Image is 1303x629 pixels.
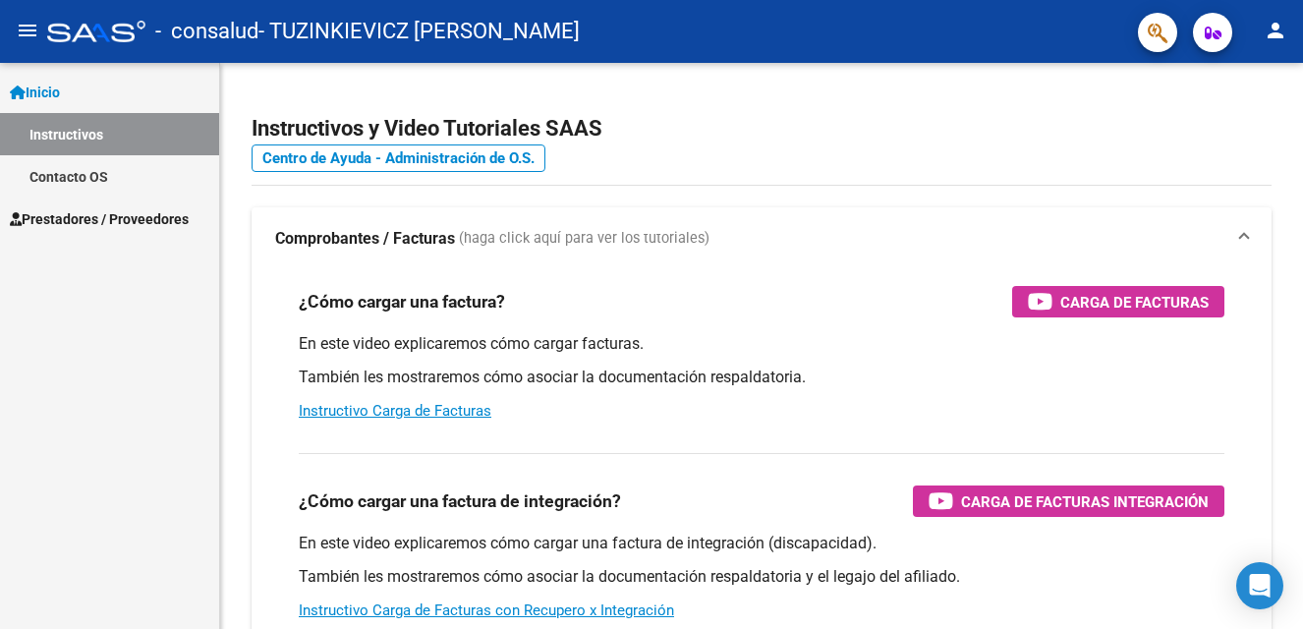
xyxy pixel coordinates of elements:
[155,10,258,53] span: - consalud
[1264,19,1287,42] mat-icon: person
[10,82,60,103] span: Inicio
[1060,290,1209,314] span: Carga de Facturas
[299,487,621,515] h3: ¿Cómo cargar una factura de integración?
[299,566,1224,588] p: También les mostraremos cómo asociar la documentación respaldatoria y el legajo del afiliado.
[1236,562,1283,609] div: Open Intercom Messenger
[16,19,39,42] mat-icon: menu
[299,333,1224,355] p: En este video explicaremos cómo cargar facturas.
[10,208,189,230] span: Prestadores / Proveedores
[299,533,1224,554] p: En este video explicaremos cómo cargar una factura de integración (discapacidad).
[1012,286,1224,317] button: Carga de Facturas
[299,367,1224,388] p: También les mostraremos cómo asociar la documentación respaldatoria.
[299,288,505,315] h3: ¿Cómo cargar una factura?
[275,228,455,250] strong: Comprobantes / Facturas
[459,228,709,250] span: (haga click aquí para ver los tutoriales)
[252,144,545,172] a: Centro de Ayuda - Administración de O.S.
[252,207,1272,270] mat-expansion-panel-header: Comprobantes / Facturas (haga click aquí para ver los tutoriales)
[258,10,580,53] span: - TUZINKIEVICZ [PERSON_NAME]
[299,601,674,619] a: Instructivo Carga de Facturas con Recupero x Integración
[252,110,1272,147] h2: Instructivos y Video Tutoriales SAAS
[961,489,1209,514] span: Carga de Facturas Integración
[299,402,491,420] a: Instructivo Carga de Facturas
[913,486,1224,517] button: Carga de Facturas Integración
